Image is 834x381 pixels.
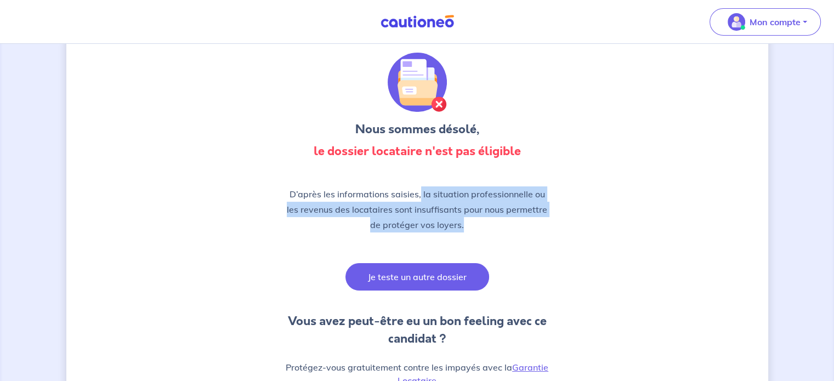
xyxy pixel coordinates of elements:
[388,53,447,112] img: illu_folder_cancel.svg
[286,121,549,138] h3: Nous sommes désolé,
[286,186,549,232] p: D’après les informations saisies, la situation professionnelle ou les revenus des locataires sont...
[376,15,458,29] img: Cautioneo
[750,15,801,29] p: Mon compte
[710,8,821,36] button: illu_account_valid_menu.svgMon compte
[728,13,745,31] img: illu_account_valid_menu.svg
[314,143,521,160] strong: le dossier locataire n'est pas éligible
[286,312,549,348] h3: Vous avez peut-être eu un bon feeling avec ce candidat ?
[345,263,489,291] button: Je teste un autre dossier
